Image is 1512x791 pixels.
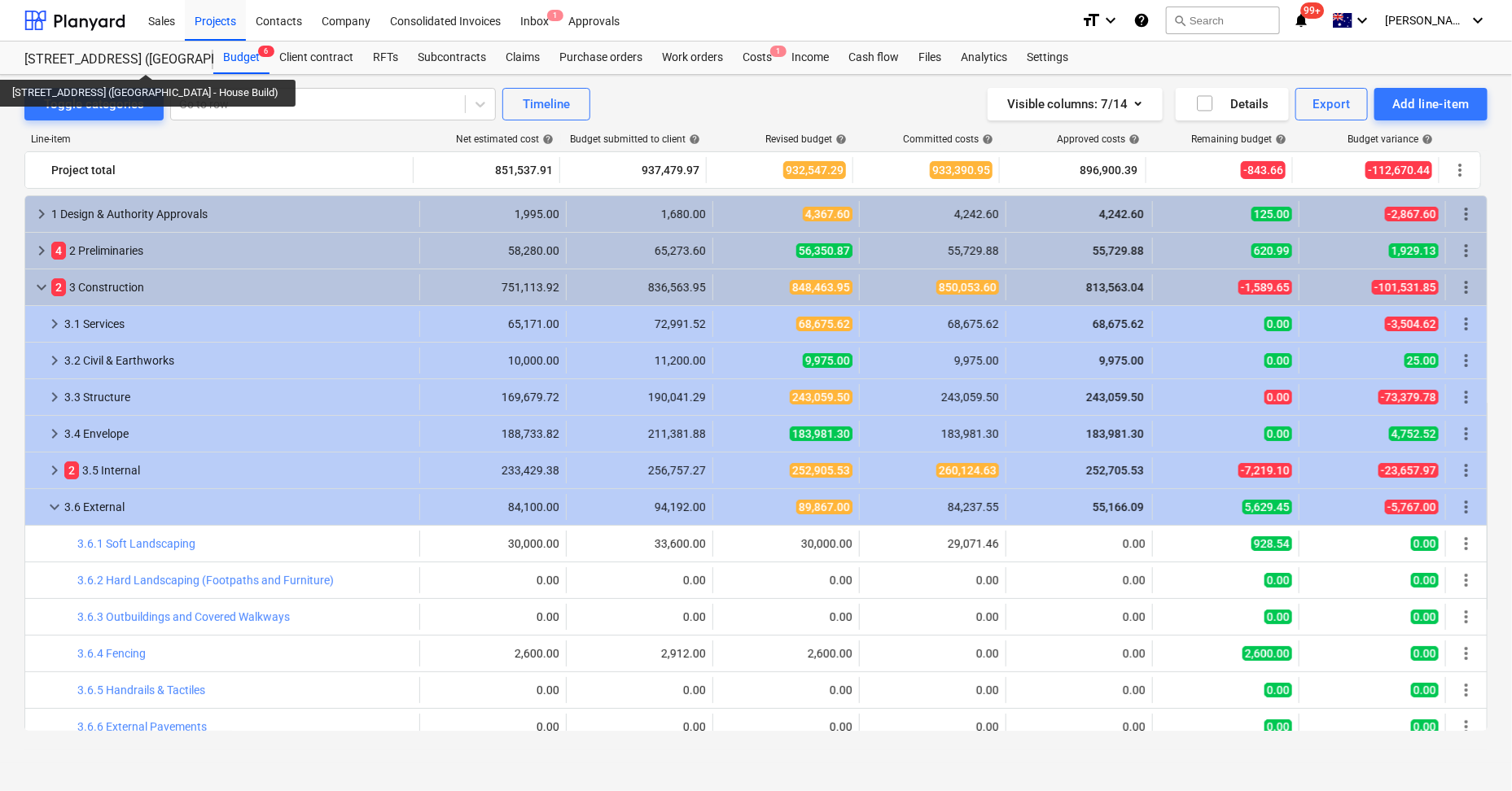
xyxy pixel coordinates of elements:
[930,161,993,179] span: 933,390.95
[652,42,733,74] a: Work orders
[77,574,334,587] a: 3.6.2 Hard Landscaping (Footpaths and Furniture)
[866,354,999,367] div: 9,975.00
[1238,280,1292,295] span: -1,589.65
[64,421,413,447] div: 3.4 Envelope
[573,684,706,697] div: 0.00
[866,208,999,221] div: 4,242.60
[866,427,999,440] div: 183,981.30
[1173,14,1186,27] span: search
[782,42,839,74] div: Income
[783,161,846,179] span: 932,547.29
[866,574,999,587] div: 0.00
[720,647,852,660] div: 2,600.00
[951,42,1017,74] a: Analytics
[1264,353,1292,368] span: 0.00
[427,537,559,550] div: 30,000.00
[733,42,782,74] div: Costs
[1091,317,1146,330] span: 68,675.62
[547,10,563,21] span: 1
[427,244,559,257] div: 58,280.00
[64,494,413,520] div: 3.6 External
[427,281,559,294] div: 751,113.92
[839,42,909,74] a: Cash flow
[1101,11,1120,30] i: keyboard_arrow_down
[866,684,999,697] div: 0.00
[427,574,559,587] div: 0.00
[866,647,999,660] div: 0.00
[408,42,496,74] a: Subcontracts
[363,42,408,74] a: RFTs
[573,391,706,404] div: 190,041.29
[427,464,559,477] div: 233,429.38
[51,274,413,300] div: 3 Construction
[1378,390,1439,404] span: -73,379.78
[1013,574,1146,587] div: 0.00
[45,424,64,444] span: keyboard_arrow_right
[1272,133,1286,145] span: help
[51,278,66,296] span: 2
[866,244,999,257] div: 55,729.88
[573,647,706,660] div: 2,912.00
[796,500,852,514] span: 89,867.00
[1264,317,1292,331] span: 0.00
[427,684,559,697] div: 0.00
[32,204,51,224] span: keyboard_arrow_right
[1457,461,1476,480] span: More actions
[1348,133,1433,145] div: Budget variance
[720,537,852,550] div: 30,000.00
[420,157,553,183] div: 851,537.91
[1295,88,1369,120] button: Export
[1411,683,1439,697] span: 0.00
[1085,427,1146,440] span: 183,981.30
[1125,133,1140,145] span: help
[1017,42,1078,74] div: Settings
[866,391,999,404] div: 243,059.50
[213,42,270,74] div: Budget
[866,537,999,550] div: 29,071.46
[1195,94,1269,115] div: Details
[1085,391,1146,404] span: 243,059.50
[770,46,787,57] span: 1
[1431,713,1512,791] div: Chat Widget
[1313,94,1351,115] div: Export
[77,647,146,660] a: 3.6.4 Fencing
[24,133,414,145] div: Line-item
[1418,133,1433,145] span: help
[51,242,66,260] span: 4
[1457,204,1476,224] span: More actions
[213,42,270,74] a: Budget6
[1098,208,1146,221] span: 4,242.60
[573,244,706,257] div: 65,273.60
[427,391,559,404] div: 169,679.72
[1372,280,1439,295] span: -101,531.85
[45,497,64,517] span: keyboard_arrow_down
[45,461,64,480] span: keyboard_arrow_right
[686,133,700,145] span: help
[1468,11,1488,30] i: keyboard_arrow_down
[1251,243,1292,258] span: 620.99
[1133,11,1150,30] i: Knowledge base
[496,42,550,74] a: Claims
[1457,497,1476,517] span: More actions
[570,133,700,145] div: Budget submitted to client
[550,42,652,74] a: Purchase orders
[1411,536,1439,551] span: 0.00
[24,88,164,120] button: Toggle categories
[456,133,554,145] div: Net estimated cost
[1389,243,1439,258] span: 1,929.13
[796,243,852,258] span: 56,350.87
[573,464,706,477] div: 256,757.27
[1242,646,1292,661] span: 2,600.00
[936,463,999,478] span: 260,124.63
[1057,133,1140,145] div: Approved costs
[427,647,559,660] div: 2,600.00
[1241,161,1286,179] span: -843.66
[1078,162,1139,178] span: 896,900.39
[77,684,205,697] a: 3.6.5 Handrails & Tactiles
[720,574,852,587] div: 0.00
[1457,570,1476,590] span: More actions
[720,684,852,697] div: 0.00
